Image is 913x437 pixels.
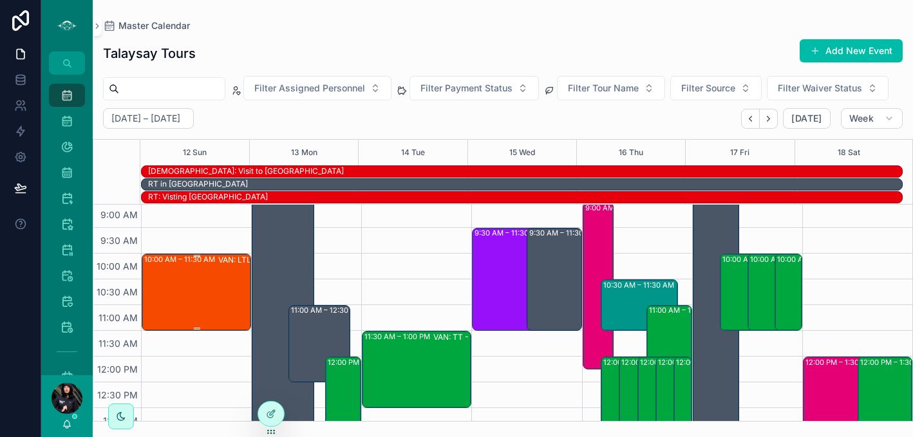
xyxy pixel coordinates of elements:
span: 12:00 PM [94,364,141,375]
button: Week [841,108,903,129]
span: 11:00 AM [95,312,141,323]
div: 9:30 AM – 11:30 AM [529,228,600,238]
div: 10:00 AM – 11:30 AM [775,254,802,330]
div: 12:00 PM – 1:30 PM [805,357,875,367]
span: 9:00 AM [97,209,141,220]
div: 10:00 AM – 11:30 AM [722,254,796,265]
div: 11:00 AM – 12:30 PM [289,306,350,382]
div: 12:00 PM – 1:30 PM [326,357,361,433]
div: 11:30 AM – 1:00 PM [364,331,433,342]
span: 12:30 PM [94,389,141,400]
button: Back [741,109,760,129]
button: Select Button [243,76,391,100]
div: 9:00 AM – 12:15 PM [585,203,655,213]
div: 10:00 AM – 11:30 AM [777,254,851,265]
button: [DATE] [783,108,830,129]
div: 12:00 PM – 1:30 PM [674,357,691,433]
button: 16 Thu [619,140,643,165]
span: Filter Payment Status [420,82,513,95]
div: 10:00 AM – 11:30 AM [720,254,766,330]
span: [DATE] [791,113,822,124]
div: 11:00 AM – 12:30 PM [647,306,692,382]
div: 10:00 AM – 11:30 AMVAN: LTL - [PERSON_NAME] (2) [PERSON_NAME], TW:ERDC-MTZY [142,254,250,330]
h2: [DATE] – [DATE] [111,112,180,125]
span: 1:00 PM [100,415,141,426]
div: 12:00 PM – 1:30 PM [658,357,728,367]
div: 9:30 AM – 11:30 AM [475,228,545,238]
span: 10:30 AM [93,286,141,297]
button: 18 Sat [838,140,860,165]
div: VAN: TT - School Program (Private) (19) [PERSON_NAME], [GEOGRAPHIC_DATA]:UYYE-TTID [433,332,539,342]
button: 12 Sun [183,140,207,165]
button: 15 Wed [509,140,535,165]
div: 12:00 PM – 1:30 PM [601,357,631,433]
button: Add New Event [800,39,903,62]
div: RT: Visting England [148,191,268,203]
div: 9:30 AM – 11:30 AM [527,228,581,330]
h1: Talaysay Tours [103,44,196,62]
div: 10:30 AM – 11:30 AMVAN: SSM- Second Beach (20) [PERSON_NAME]| SFU, TW:DPXN-WAGI [601,280,678,330]
div: 10:30 AM – 11:30 AM [603,280,677,290]
div: SHAE: Visit to Japan [148,165,344,177]
div: 12:00 PM – 1:30 PMVAN: TT- Custom (10) [PERSON_NAME], TW:EJXP-CMJR [804,357,896,433]
div: 10:00 AM – 11:30 AM [144,254,218,265]
span: Master Calendar [118,19,190,32]
span: Filter Assigned Personnel [254,82,365,95]
div: 12:00 PM – 1:30 PM [638,357,668,433]
div: 12:00 PM – 1:30 PM [676,357,746,367]
button: Select Button [409,76,539,100]
span: 10:00 AM [93,261,141,272]
div: 9:00 AM – 12:15 PM [583,203,613,369]
button: Next [760,109,778,129]
div: 12:00 PM – 1:30 PM [328,357,397,367]
div: [DEMOGRAPHIC_DATA]: Visit to [GEOGRAPHIC_DATA] [148,166,344,176]
button: Select Button [767,76,889,100]
img: App logo [57,15,77,36]
button: 17 Fri [730,140,749,165]
div: 12:00 PM – 1:30 PM [656,357,686,433]
span: Filter Source [681,82,735,95]
div: RT in [GEOGRAPHIC_DATA] [148,179,248,189]
div: 12:00 PM – 1:30 PM [603,357,673,367]
div: RT: Visting [GEOGRAPHIC_DATA] [148,192,268,202]
span: 9:30 AM [97,235,141,246]
button: Select Button [670,76,762,100]
div: 11:00 AM – 12:30 PM [649,305,722,315]
button: 13 Mon [291,140,317,165]
span: Filter Waiver Status [778,82,862,95]
span: Week [849,113,874,124]
div: 9:30 AM – 11:30 AMVAN: ST & TO Blended (8) [PERSON_NAME], TW:FGWQ-BZVP [473,228,565,330]
div: 12:00 PM – 1:30 PM [640,357,710,367]
div: 10:00 AM – 11:30 AM [748,254,793,330]
div: 11:00 AM – 12:30 PM [291,305,364,315]
a: Master Calendar [103,19,190,32]
div: 12:00 PM – 1:30 PM [621,357,691,367]
div: scrollable content [41,75,93,375]
span: Filter Tour Name [568,82,639,95]
div: 10:00 AM – 11:30 AM [750,254,824,265]
button: 14 Tue [401,140,425,165]
div: 11:30 AM – 1:00 PMVAN: TT - School Program (Private) (19) [PERSON_NAME], [GEOGRAPHIC_DATA]:UYYE-TTID [362,331,471,407]
div: 12:00 PM – 1:30 PM [619,357,649,433]
button: Select Button [557,76,665,100]
div: 12:00 PM – 1:30 PM [858,357,912,433]
div: RT in UK [148,178,248,190]
div: VAN: LTL - [PERSON_NAME] (2) [PERSON_NAME], TW:ERDC-MTZY [218,255,324,265]
span: 11:30 AM [95,338,141,349]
